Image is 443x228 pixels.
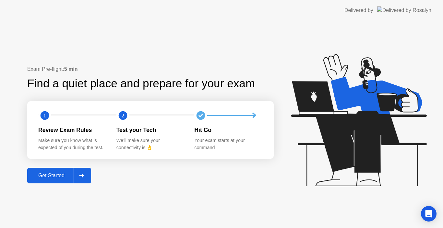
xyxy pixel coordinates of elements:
[344,6,373,14] div: Delivered by
[29,173,74,179] div: Get Started
[116,126,184,134] div: Test your Tech
[194,137,262,151] div: Your exam starts at your command
[116,137,184,151] div: We’ll make sure your connectivity is 👌
[38,126,106,134] div: Review Exam Rules
[122,112,124,118] text: 2
[43,112,46,118] text: 1
[377,6,431,14] img: Delivered by Rosalyn
[64,66,78,72] b: 5 min
[27,65,274,73] div: Exam Pre-flight:
[38,137,106,151] div: Make sure you know what is expected of you during the test.
[27,168,91,183] button: Get Started
[421,206,437,222] div: Open Intercom Messenger
[27,75,256,92] div: Find a quiet place and prepare for your exam
[194,126,262,134] div: Hit Go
